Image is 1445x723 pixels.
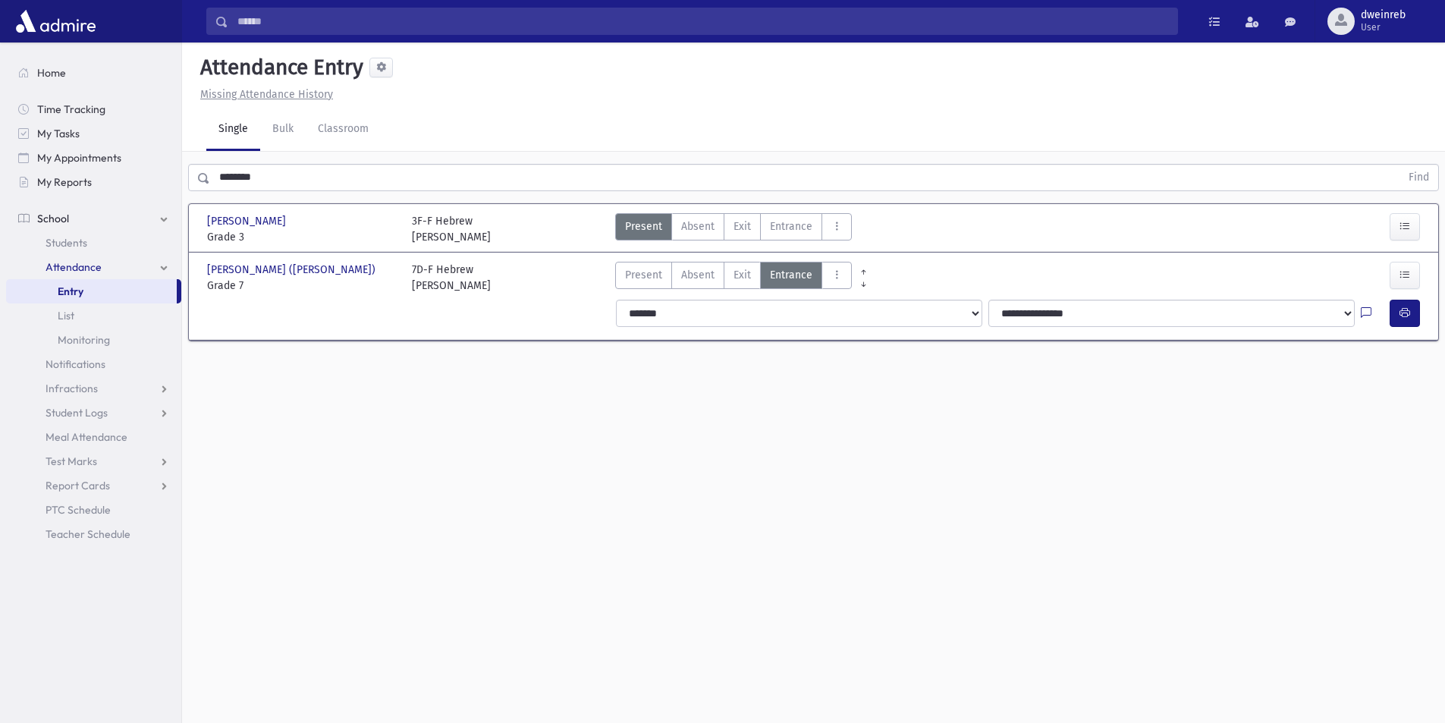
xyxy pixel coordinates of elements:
[200,88,333,101] u: Missing Attendance History
[412,213,491,245] div: 3F-F Hebrew [PERSON_NAME]
[6,231,181,255] a: Students
[46,503,111,517] span: PTC Schedule
[770,267,812,283] span: Entrance
[681,218,715,234] span: Absent
[46,479,110,492] span: Report Cards
[37,102,105,116] span: Time Tracking
[6,121,181,146] a: My Tasks
[260,108,306,151] a: Bulk
[194,88,333,101] a: Missing Attendance History
[46,406,108,420] span: Student Logs
[306,108,381,151] a: Classroom
[6,279,177,303] a: Entry
[1361,21,1406,33] span: User
[6,303,181,328] a: List
[6,376,181,401] a: Infractions
[207,213,289,229] span: [PERSON_NAME]
[6,170,181,194] a: My Reports
[6,522,181,546] a: Teacher Schedule
[207,278,397,294] span: Grade 7
[207,262,379,278] span: [PERSON_NAME] ([PERSON_NAME])
[46,260,102,274] span: Attendance
[615,213,852,245] div: AttTypes
[1361,9,1406,21] span: dweinreb
[12,6,99,36] img: AdmirePro
[6,425,181,449] a: Meal Attendance
[207,229,397,245] span: Grade 3
[6,352,181,376] a: Notifications
[6,328,181,352] a: Monitoring
[6,449,181,473] a: Test Marks
[6,473,181,498] a: Report Cards
[6,401,181,425] a: Student Logs
[615,262,852,294] div: AttTypes
[6,255,181,279] a: Attendance
[1399,165,1438,190] button: Find
[6,206,181,231] a: School
[58,333,110,347] span: Monitoring
[625,218,662,234] span: Present
[6,61,181,85] a: Home
[6,498,181,522] a: PTC Schedule
[58,284,83,298] span: Entry
[37,127,80,140] span: My Tasks
[46,454,97,468] span: Test Marks
[770,218,812,234] span: Entrance
[46,382,98,395] span: Infractions
[37,66,66,80] span: Home
[194,55,363,80] h5: Attendance Entry
[681,267,715,283] span: Absent
[37,175,92,189] span: My Reports
[6,146,181,170] a: My Appointments
[206,108,260,151] a: Single
[37,151,121,165] span: My Appointments
[733,218,751,234] span: Exit
[58,309,74,322] span: List
[46,357,105,371] span: Notifications
[6,97,181,121] a: Time Tracking
[46,527,130,541] span: Teacher Schedule
[228,8,1177,35] input: Search
[37,212,69,225] span: School
[733,267,751,283] span: Exit
[412,262,491,294] div: 7D-F Hebrew [PERSON_NAME]
[46,236,87,250] span: Students
[625,267,662,283] span: Present
[46,430,127,444] span: Meal Attendance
